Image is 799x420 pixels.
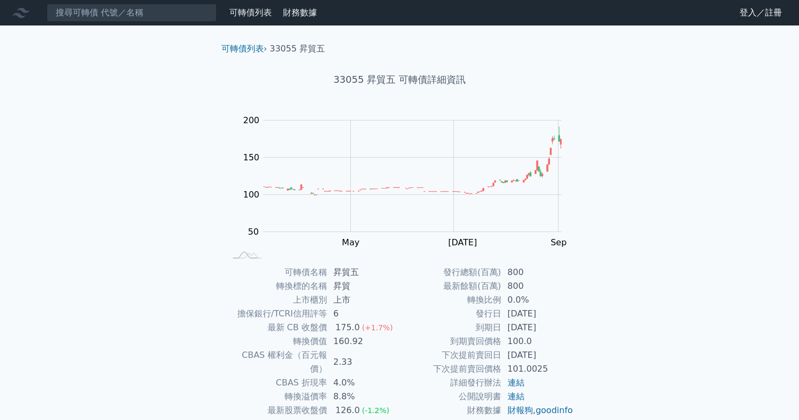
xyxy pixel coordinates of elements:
[226,390,327,404] td: 轉換溢價率
[501,362,574,376] td: 101.0025
[327,376,400,390] td: 4.0%
[448,237,477,247] tspan: [DATE]
[508,391,525,401] a: 連結
[400,376,501,390] td: 詳細發行辦法
[731,4,791,21] a: 登入／註冊
[536,405,573,415] a: goodinfo
[400,265,501,279] td: 發行總額(百萬)
[501,307,574,321] td: [DATE]
[243,152,260,162] tspan: 150
[221,42,267,55] li: ›
[342,237,359,247] tspan: May
[226,376,327,390] td: CBAS 折現率
[243,115,260,125] tspan: 200
[501,348,574,362] td: [DATE]
[47,4,217,22] input: 搜尋可轉債 代號／名稱
[327,348,400,376] td: 2.33
[226,321,327,335] td: 最新 CB 收盤價
[362,406,390,415] span: (-1.2%)
[501,321,574,335] td: [DATE]
[226,348,327,376] td: CBAS 權利金（百元報價）
[283,7,317,18] a: 財務數據
[508,405,533,415] a: 財報狗
[400,321,501,335] td: 到期日
[226,307,327,321] td: 擔保銀行/TCRI信用評等
[508,378,525,388] a: 連結
[362,323,393,332] span: (+1.7%)
[400,335,501,348] td: 到期賣回價格
[400,362,501,376] td: 下次提前賣回價格
[237,115,577,269] g: Chart
[327,390,400,404] td: 8.8%
[501,293,574,307] td: 0.0%
[226,265,327,279] td: 可轉債名稱
[226,279,327,293] td: 轉換標的名稱
[226,293,327,307] td: 上市櫃別
[327,279,400,293] td: 昇貿
[501,279,574,293] td: 800
[226,335,327,348] td: 轉換價值
[226,404,327,417] td: 最新股票收盤價
[501,404,574,417] td: ,
[400,390,501,404] td: 公開說明書
[270,42,325,55] li: 33055 昇貿五
[333,321,362,335] div: 175.0
[248,227,259,237] tspan: 50
[400,404,501,417] td: 財務數據
[229,7,272,18] a: 可轉債列表
[400,293,501,307] td: 轉換比例
[327,335,400,348] td: 160.92
[213,72,587,87] h1: 33055 昇貿五 可轉債詳細資訊
[327,307,400,321] td: 6
[327,265,400,279] td: 昇貿五
[333,404,362,417] div: 126.0
[400,348,501,362] td: 下次提前賣回日
[221,44,264,54] a: 可轉債列表
[551,237,566,247] tspan: Sep
[400,307,501,321] td: 發行日
[400,279,501,293] td: 最新餘額(百萬)
[327,293,400,307] td: 上市
[501,335,574,348] td: 100.0
[243,190,260,200] tspan: 100
[501,265,574,279] td: 800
